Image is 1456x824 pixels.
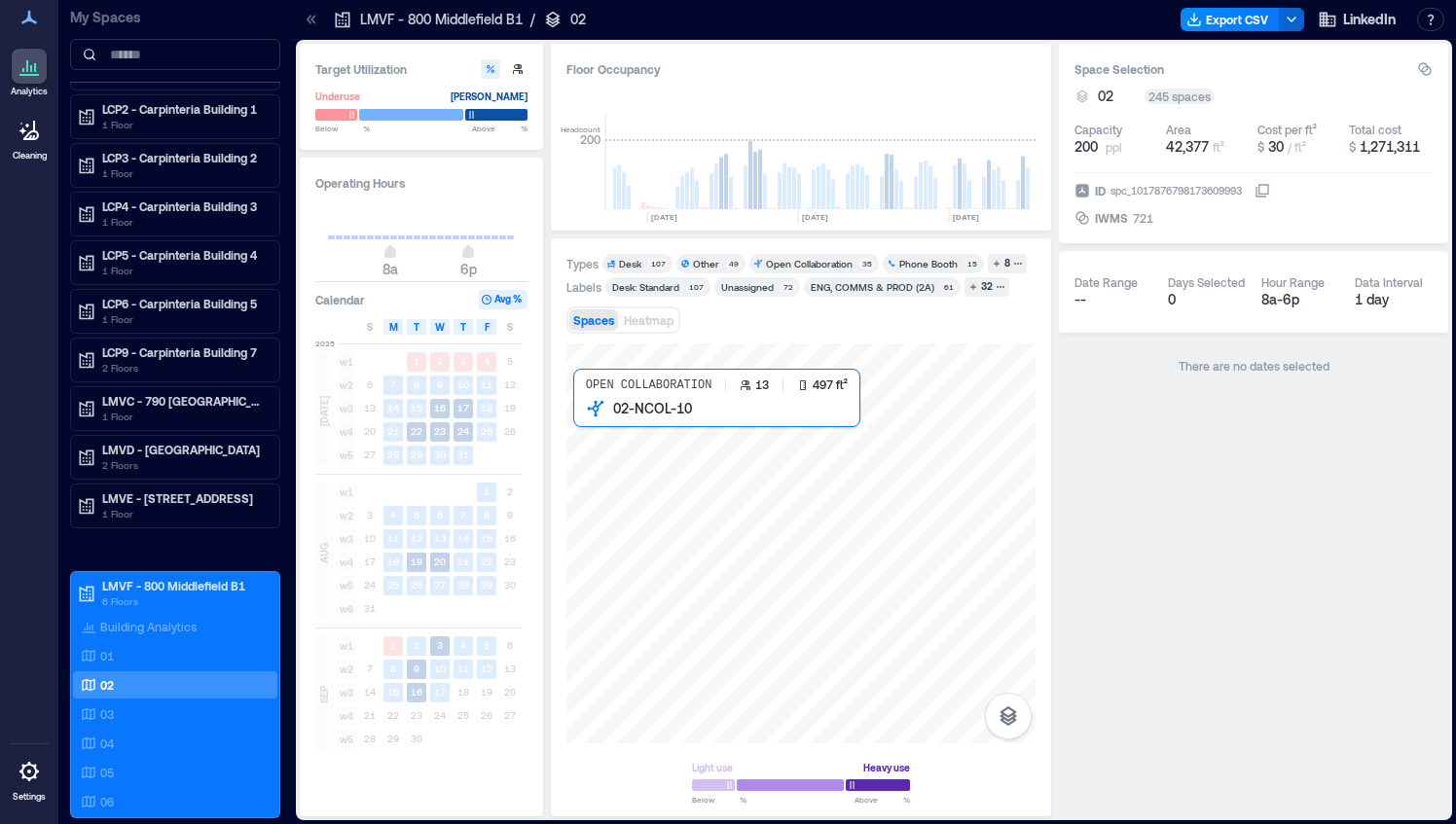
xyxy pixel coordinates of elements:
[411,532,422,544] text: 12
[619,257,641,270] div: Desk
[566,59,1036,79] div: Floor Occupancy
[457,425,469,437] text: 24
[102,150,266,165] p: LCP3 - Carpinteria Building 2
[315,59,528,79] h3: Target Utilization
[315,290,365,309] h3: Calendar
[1074,291,1086,307] span: --
[102,198,266,214] p: LCP4 - Carpinteria Building 3
[460,639,466,651] text: 4
[102,393,266,409] p: LMVC - 790 [GEOGRAPHIC_DATA] B2
[1181,8,1280,31] button: Export CSV
[1074,274,1138,290] div: Date Range
[988,254,1027,273] button: 8
[481,555,492,567] text: 22
[1098,87,1113,106] span: 02
[692,758,733,777] div: Light use
[978,278,996,296] div: 32
[414,663,419,674] text: 9
[315,123,370,134] span: Below %
[367,319,373,335] span: S
[1106,139,1122,155] span: ppl
[1213,140,1224,154] span: ft²
[940,281,957,293] div: 61
[434,663,446,674] text: 10
[1257,137,1341,157] button: $ 30 / ft²
[102,409,266,424] p: 1 Floor
[725,258,742,269] div: 49
[100,794,114,809] p: 06
[316,686,332,703] span: SEP
[102,247,266,263] p: LCP5 - Carpinteria Building 4
[434,448,446,460] text: 30
[481,378,492,390] text: 11
[337,660,356,679] span: w2
[566,256,599,271] div: Types
[411,686,422,698] text: 16
[411,402,422,413] text: 15
[337,706,356,726] span: w4
[102,360,266,376] p: 2 Floors
[573,313,614,327] span: Spaces
[102,344,266,360] p: LCP9 - Carpinteria Building 7
[566,279,601,295] div: Labels
[102,296,266,311] p: LCP6 - Carpinteria Building 5
[382,261,398,277] span: 8a
[1001,255,1013,272] div: 8
[437,639,443,651] text: 3
[414,639,419,651] text: 2
[100,677,114,693] p: 02
[315,338,335,349] span: 2025
[387,579,399,591] text: 25
[484,485,490,497] text: 1
[387,555,399,567] text: 18
[965,277,1009,297] button: 32
[457,402,469,413] text: 17
[457,378,469,390] text: 10
[1360,138,1420,155] span: 1,271,311
[1074,122,1122,137] div: Capacity
[460,261,477,277] span: 6p
[570,10,586,29] p: 02
[337,730,356,749] span: w5
[1288,140,1306,154] span: / ft²
[1268,138,1284,155] span: 30
[435,319,445,335] span: W
[1109,181,1244,200] div: spc_1017876798173609993
[1168,290,1246,309] div: 0
[692,794,746,806] span: Below %
[1145,89,1215,104] div: 245 spaces
[1349,140,1356,154] span: $
[316,543,332,563] span: AUG
[481,663,492,674] text: 12
[100,619,197,634] p: Building Analytics
[411,579,422,591] text: 26
[1095,208,1128,228] span: IWMS
[484,355,490,367] text: 4
[437,509,443,520] text: 6
[457,579,469,591] text: 28
[102,117,266,132] p: 1 Floor
[1168,274,1245,290] div: Days Selected
[390,639,396,651] text: 1
[612,280,679,294] div: Desk: Standard
[100,735,114,751] p: 04
[1133,208,1270,228] button: 721
[337,683,356,702] span: w3
[1349,122,1401,137] div: Total cost
[100,765,114,780] p: 05
[569,309,618,331] button: Spaces
[766,257,853,270] div: Open Collaboration
[693,257,719,270] div: Other
[390,663,396,674] text: 8
[1257,140,1264,154] span: $
[102,101,266,117] p: LCP2 - Carpinteria Building 1
[530,10,535,29] p: /
[414,378,419,390] text: 8
[481,579,492,591] text: 29
[390,509,396,520] text: 4
[337,576,356,595] span: w5
[102,311,266,327] p: 1 Floor
[858,258,875,269] div: 35
[434,555,446,567] text: 20
[102,490,266,506] p: LMVE - [STREET_ADDRESS]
